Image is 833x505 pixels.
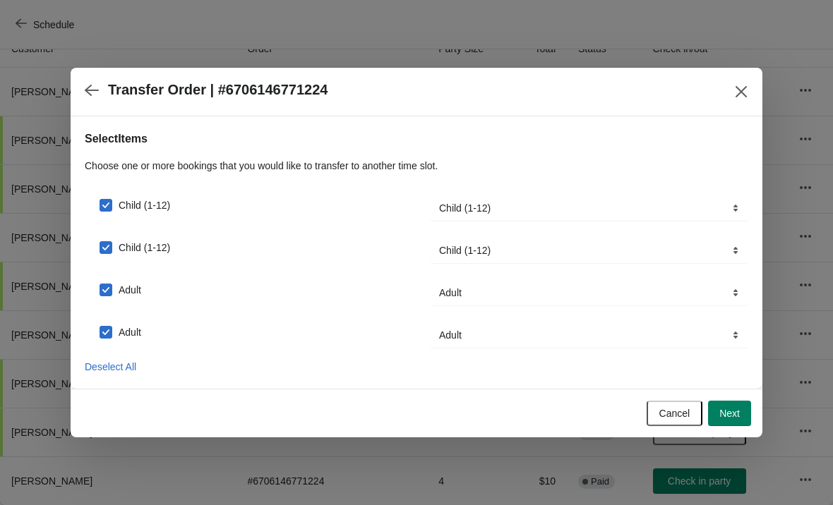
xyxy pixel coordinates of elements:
span: Child (1-12) [119,241,170,255]
button: Next [708,401,751,426]
h2: Transfer Order | #6706146771224 [108,82,328,98]
button: Close [729,79,754,104]
span: Next [719,408,740,419]
button: Deselect All [79,354,142,379]
h2: Select Items [85,130,748,147]
span: Cancel [659,408,690,419]
span: Child (1-12) [119,198,170,212]
button: Cancel [647,401,703,426]
span: Adult [119,325,141,339]
span: Deselect All [85,361,136,372]
p: Choose one or more bookings that you would like to transfer to another time slot. [85,159,748,173]
span: Adult [119,283,141,297]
